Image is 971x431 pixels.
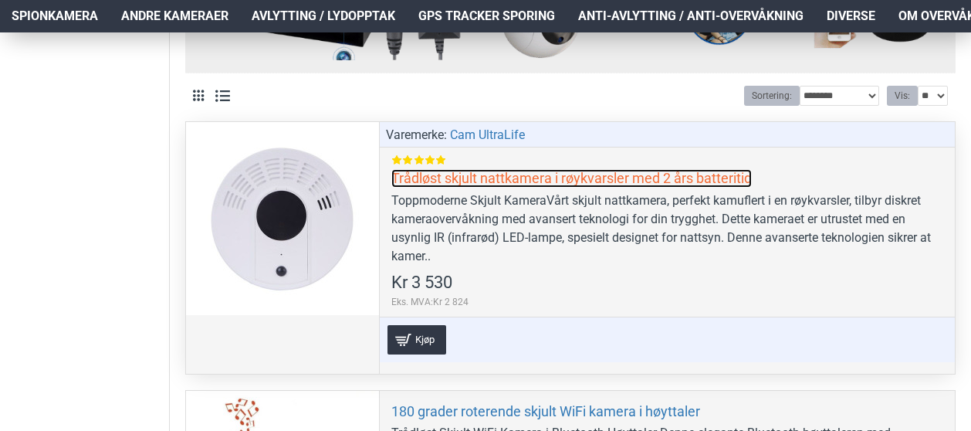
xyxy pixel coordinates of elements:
[391,402,700,420] a: 180 grader roterende skjult WiFi kamera i høyttaler
[121,7,228,25] span: Andre kameraer
[827,7,875,25] span: Diverse
[418,7,555,25] span: GPS Tracker Sporing
[391,295,469,309] span: Eks. MVA:Kr 2 824
[12,7,98,25] span: Spionkamera
[391,169,752,187] a: Trådløst skjult nattkamera i røykvarsler med 2 års batteritid
[391,192,943,266] div: Toppmoderne Skjult KameraVårt skjult nattkamera, perfekt kamuflert i en røykvarsler, tilbyr diskr...
[578,7,804,25] span: Anti-avlytting / Anti-overvåkning
[186,122,379,315] a: Trådløst skjult nattkamera i røykvarsler med 2 års batteritid Trådløst skjult nattkamera i røykva...
[386,126,447,144] span: Varemerke:
[887,86,918,106] label: Vis:
[411,334,438,344] span: Kjøp
[391,274,452,291] span: Kr 3 530
[450,126,525,144] a: Cam UltraLife
[744,86,800,106] label: Sortering:
[252,7,395,25] span: Avlytting / Lydopptak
